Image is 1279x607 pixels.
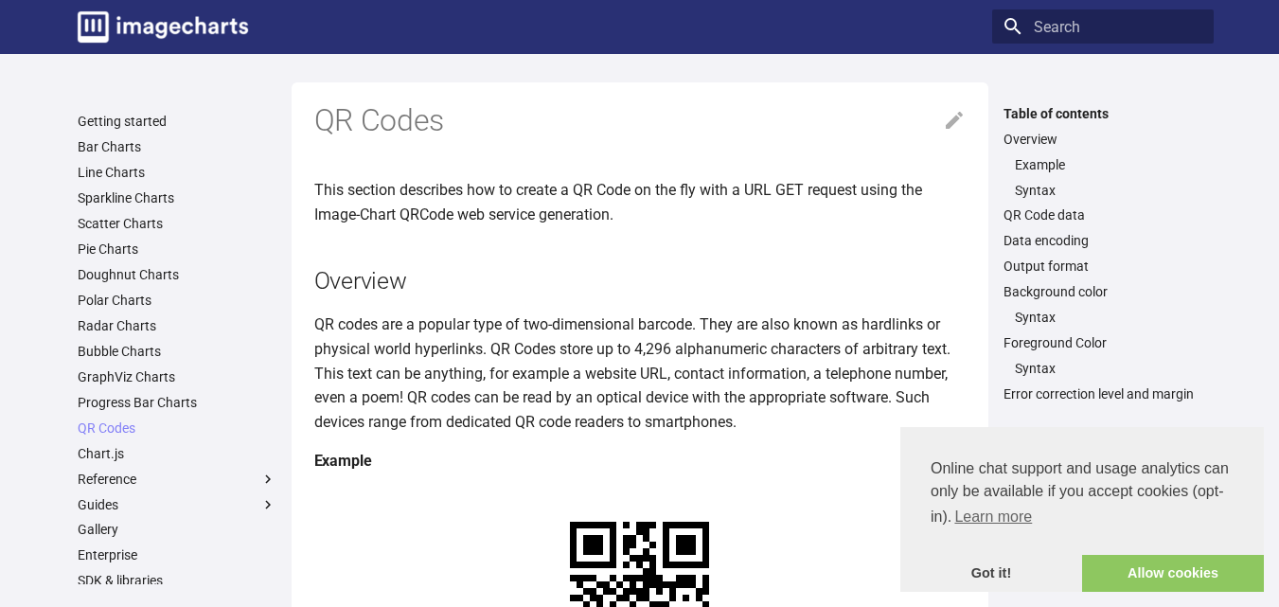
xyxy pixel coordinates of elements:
[78,496,276,513] label: Guides
[78,11,248,43] img: logo
[992,105,1214,403] nav: Table of contents
[78,445,276,462] a: Chart.js
[1082,555,1264,593] a: allow cookies
[1004,309,1202,326] nav: Background color
[78,394,276,411] a: Progress Bar Charts
[1004,232,1202,249] a: Data encoding
[78,546,276,563] a: Enterprise
[1015,309,1202,326] a: Syntax
[78,113,276,130] a: Getting started
[1004,360,1202,377] nav: Foreground Color
[900,427,1264,592] div: cookieconsent
[1004,206,1202,223] a: QR Code data
[931,457,1234,531] span: Online chat support and usage analytics can only be available if you accept cookies (opt-in).
[900,555,1082,593] a: dismiss cookie message
[1004,258,1202,275] a: Output format
[314,312,966,434] p: QR codes are a popular type of two-dimensional barcode. They are also known as hardlinks or physi...
[78,138,276,155] a: Bar Charts
[78,521,276,538] a: Gallery
[314,264,966,297] h2: Overview
[951,503,1035,531] a: learn more about cookies
[1015,156,1202,173] a: Example
[78,343,276,360] a: Bubble Charts
[78,572,276,589] a: SDK & libraries
[70,4,256,50] a: Image-Charts documentation
[1004,283,1202,300] a: Background color
[78,215,276,232] a: Scatter Charts
[992,105,1214,122] label: Table of contents
[78,189,276,206] a: Sparkline Charts
[78,317,276,334] a: Radar Charts
[992,9,1214,44] input: Search
[1015,182,1202,199] a: Syntax
[78,266,276,283] a: Doughnut Charts
[78,420,276,437] a: QR Codes
[314,449,966,473] h4: Example
[1004,334,1202,351] a: Foreground Color
[1004,156,1202,199] nav: Overview
[314,101,966,141] h1: QR Codes
[78,241,276,258] a: Pie Charts
[1015,360,1202,377] a: Syntax
[1004,385,1202,402] a: Error correction level and margin
[78,164,276,181] a: Line Charts
[78,292,276,309] a: Polar Charts
[314,178,966,226] p: This section describes how to create a QR Code on the fly with a URL GET request using the Image-...
[78,471,276,488] label: Reference
[1004,131,1202,148] a: Overview
[78,368,276,385] a: GraphViz Charts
